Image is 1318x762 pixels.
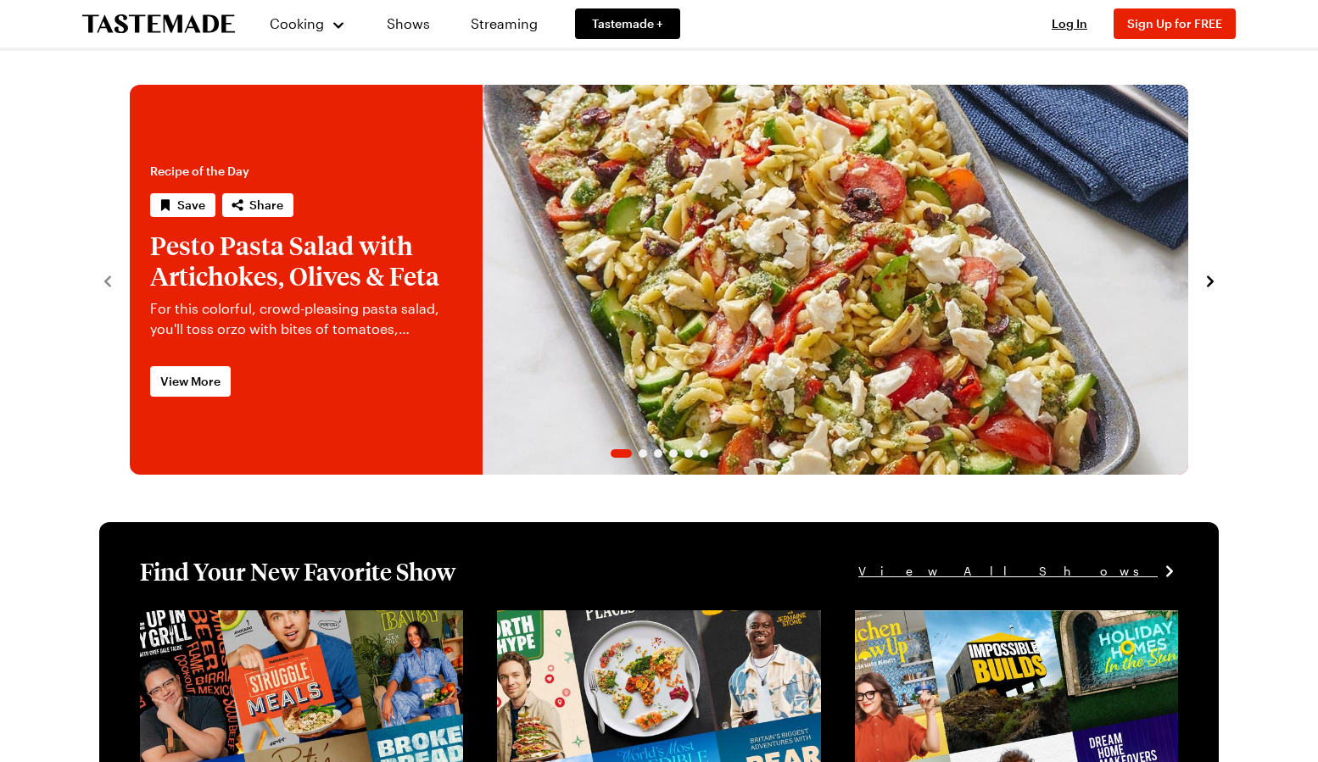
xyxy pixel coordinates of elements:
span: Tastemade + [592,15,663,32]
button: Save recipe [150,193,215,217]
a: View full content for [object Object] [855,612,1086,628]
a: Tastemade + [575,8,680,39]
button: Share [222,193,293,217]
button: navigate to previous item [99,270,116,290]
span: Go to slide 3 [654,449,662,458]
span: View All Shows [858,562,1158,581]
span: Share [249,197,283,214]
span: Log In [1052,16,1087,31]
span: Go to slide 5 [684,449,693,458]
a: View full content for [object Object] [140,612,371,628]
span: Go to slide 4 [669,449,678,458]
button: Log In [1036,15,1103,32]
span: View More [160,373,221,390]
span: Sign Up for FREE [1127,16,1222,31]
div: 1 / 6 [130,85,1188,475]
button: navigate to next item [1202,270,1219,290]
h1: Find Your New Favorite Show [140,556,455,587]
span: Go to slide 2 [639,449,647,458]
a: View All Shows [858,562,1178,581]
a: To Tastemade Home Page [82,14,235,34]
span: Go to slide 1 [611,449,632,458]
a: View full content for [object Object] [497,612,729,628]
a: View More [150,366,231,397]
button: Cooking [269,3,346,44]
span: Save [177,197,205,214]
span: Go to slide 6 [700,449,708,458]
button: Sign Up for FREE [1114,8,1236,39]
span: Cooking [270,15,324,31]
